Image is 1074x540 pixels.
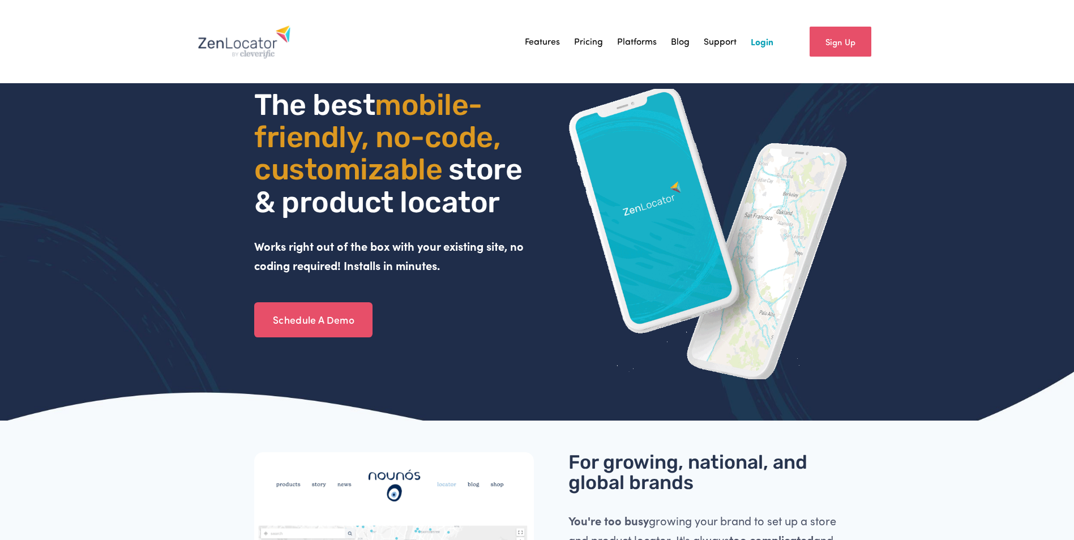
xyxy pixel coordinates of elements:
[810,27,871,57] a: Sign Up
[617,33,657,50] a: Platforms
[671,33,690,50] a: Blog
[568,89,848,379] img: ZenLocator phone mockup gif
[525,33,560,50] a: Features
[198,25,291,59] img: Zenlocator
[254,302,373,337] a: Schedule A Demo
[751,33,773,50] a: Login
[254,87,507,187] span: mobile- friendly, no-code, customizable
[574,33,603,50] a: Pricing
[704,33,737,50] a: Support
[568,451,812,494] span: For growing, national, and global brands
[254,152,528,219] span: store & product locator
[254,238,527,273] strong: Works right out of the box with your existing site, no coding required! Installs in minutes.
[254,87,375,122] span: The best
[568,513,649,528] strong: You're too busy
